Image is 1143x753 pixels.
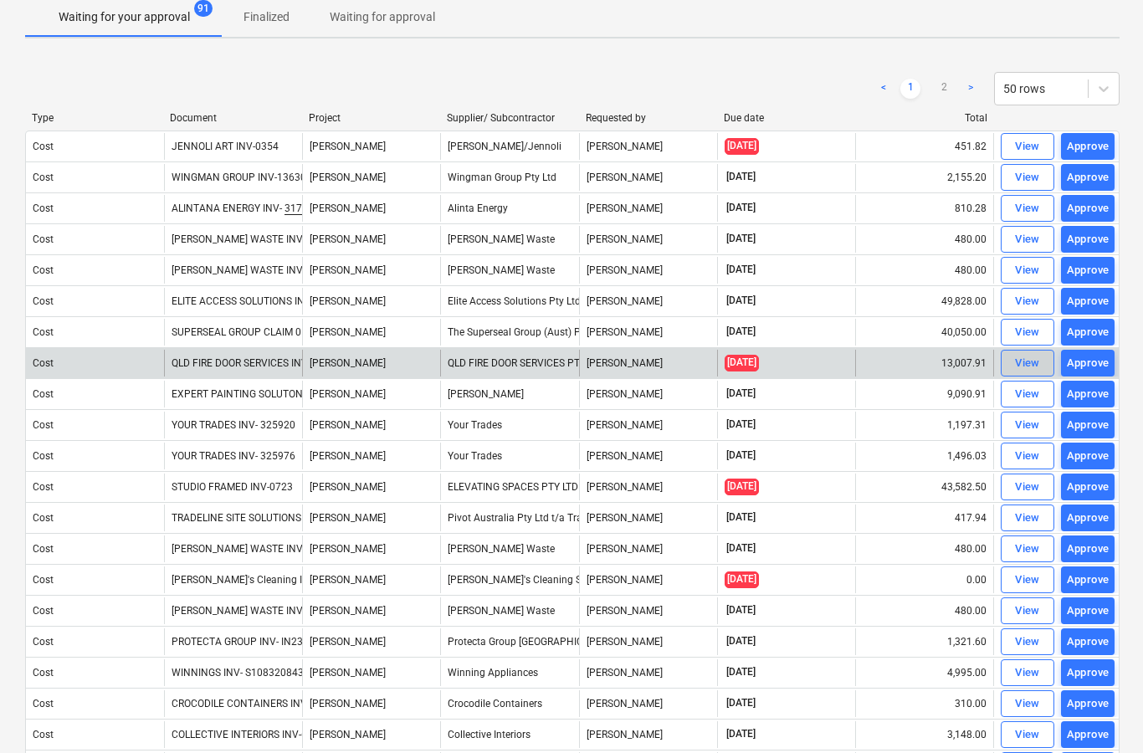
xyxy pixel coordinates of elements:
button: Approve [1061,443,1115,469]
div: Protecta Group [GEOGRAPHIC_DATA] [440,628,578,655]
div: [PERSON_NAME] [579,319,717,346]
div: Cost [33,419,54,431]
span: Della Rosa [310,233,386,245]
button: Approve [1061,288,1115,315]
div: [PERSON_NAME] [579,659,717,686]
span: Della Rosa [310,450,386,462]
div: 810.28 [855,195,993,222]
div: Cost [33,636,54,648]
div: [PERSON_NAME]'s Cleaning Service [440,566,578,593]
button: Approve [1061,226,1115,253]
button: View [1001,690,1054,717]
span: [DATE] [725,170,757,184]
div: 480.00 [855,535,993,562]
div: [PERSON_NAME] [579,350,717,376]
a: Page 2 [934,79,954,99]
a: Previous page [874,79,894,99]
div: Cost [33,233,54,245]
div: Crocodile Containers [440,690,578,717]
span: [DATE] [725,479,759,494]
div: View [1015,633,1040,652]
div: View [1015,230,1040,249]
div: [PERSON_NAME] [579,257,717,284]
span: [DATE] [725,634,757,648]
div: 49,828.00 [855,288,993,315]
div: View [1015,540,1040,559]
div: View [1015,602,1040,621]
button: Approve [1061,659,1115,686]
div: Approve [1067,385,1110,404]
div: Cost [33,543,54,555]
button: View [1001,535,1054,562]
button: View [1001,164,1054,191]
div: Cost [33,202,54,214]
div: [PERSON_NAME] [579,628,717,655]
div: View [1015,416,1040,435]
div: Type [32,112,156,124]
div: View [1015,725,1040,745]
span: [DATE] [725,510,757,525]
div: [PERSON_NAME] Waste [440,535,578,562]
div: QLD FIRE DOOR SERVICES PTY LTD [440,350,578,376]
div: Cost [33,512,54,524]
span: Della Rosa [310,574,386,586]
div: [PERSON_NAME] [579,474,717,500]
button: Approve [1061,474,1115,500]
span: [DATE] [725,201,757,215]
div: View [1015,199,1040,218]
span: Della Rosa [310,481,386,493]
button: View [1001,195,1054,222]
div: Approve [1067,137,1110,156]
div: QLD FIRE DOOR SERVICES INV- 1475 [172,357,336,369]
span: Della Rosa [310,357,386,369]
button: View [1001,597,1054,624]
button: View [1001,628,1054,655]
button: Approve [1061,350,1115,376]
div: Supplier/ Subcontractor [447,112,571,124]
div: Cost [33,388,54,400]
span: [DATE] [725,355,759,371]
button: Approve [1061,319,1115,346]
span: Della Rosa [310,543,386,555]
div: Wingman Group Pty Ltd [440,164,578,191]
div: [PERSON_NAME] Waste [440,257,578,284]
div: View [1015,663,1040,683]
div: 40,050.00 [855,319,993,346]
div: [PERSON_NAME] WASTE INV- 19285 [172,264,337,276]
div: YOUR TRADES INV- 325920 [172,419,295,431]
div: [PERSON_NAME] [579,133,717,160]
div: Approve [1067,168,1110,187]
span: [DATE] [725,263,757,277]
button: Approve [1061,597,1115,624]
span: [DATE] [725,727,757,741]
div: View [1015,447,1040,466]
span: Della Rosa [310,636,386,648]
div: [PERSON_NAME] [579,566,717,593]
div: 43,582.50 [855,474,993,500]
span: [DATE] [725,696,757,710]
div: YOUR TRADES INV- 325976 [172,450,295,462]
div: [PERSON_NAME] WASTE INV- 19284 [172,233,337,245]
div: [PERSON_NAME] [579,597,717,624]
div: View [1015,509,1040,528]
div: STUDIO FRAMED INV-0723 [172,481,293,493]
div: View [1015,354,1040,373]
div: 1,197.31 [855,412,993,438]
div: EXPERT PAINTING SOLUTONS INV- 1016 [172,388,356,400]
div: [PERSON_NAME] [579,505,717,531]
div: [PERSON_NAME] [579,690,717,717]
p: Finalized [243,8,290,26]
div: COLLECTIVE INTERIORS INV-6760 [172,729,325,740]
div: 1,321.60 [855,628,993,655]
div: View [1015,137,1040,156]
div: Approve [1067,199,1110,218]
div: [PERSON_NAME]'s Cleaning INV-0023 [172,574,342,586]
div: 480.00 [855,597,993,624]
button: View [1001,721,1054,748]
div: 1,496.03 [855,443,993,469]
div: [PERSON_NAME] [579,381,717,407]
div: ALINTANA ENERGY INV- [172,202,331,214]
span: Della Rosa [310,202,386,214]
div: SUPERSEAL GROUP CLAIM 05 INV- 00000639 [172,326,378,338]
div: View [1015,292,1040,311]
